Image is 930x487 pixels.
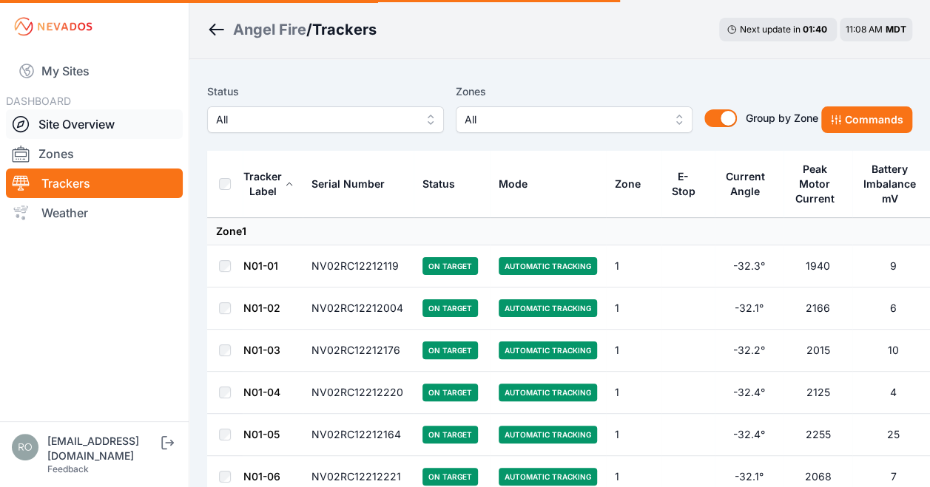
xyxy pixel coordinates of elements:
[243,344,280,356] a: N01-03
[243,428,280,440] a: N01-05
[6,139,183,168] a: Zones
[861,162,918,206] div: Battery Imbalance mV
[784,287,852,330] td: 2166
[6,109,183,139] a: Site Overview
[243,302,280,314] a: N01-02
[670,169,696,199] div: E-Stop
[422,468,478,486] span: On Target
[821,106,912,133] button: Commands
[6,168,183,198] a: Trackers
[606,414,661,456] td: 1
[311,177,385,191] div: Serial Number
[422,299,478,317] span: On Target
[499,177,528,191] div: Mode
[784,414,852,456] td: 2255
[715,287,784,330] td: -32.1°
[456,106,693,133] button: All
[207,10,377,49] nav: Breadcrumb
[243,259,278,272] a: N01-01
[311,166,397,202] button: Serial Number
[312,19,377,40] h3: Trackers
[303,245,414,287] td: NV02RC12212119
[499,426,597,443] span: Automatic Tracking
[47,434,158,463] div: [EMAIL_ADDRESS][DOMAIN_NAME]
[233,19,306,40] a: Angel Fire
[499,257,597,275] span: Automatic Tracking
[243,386,280,398] a: N01-04
[792,151,843,217] button: Peak Motor Current
[499,468,597,486] span: Automatic Tracking
[499,341,597,359] span: Automatic Tracking
[422,257,478,275] span: On Target
[303,414,414,456] td: NV02RC12212164
[303,287,414,330] td: NV02RC12212004
[792,162,837,206] div: Peak Motor Current
[6,198,183,228] a: Weather
[207,83,444,101] label: Status
[715,330,784,372] td: -32.2°
[12,434,38,460] img: roc@rnwbl.com
[303,372,414,414] td: NV02RC12212220
[615,166,653,202] button: Zone
[303,330,414,372] td: NV02RC12212176
[6,95,71,107] span: DASHBOARD
[886,24,906,35] span: MDT
[422,384,478,401] span: On Target
[715,414,784,456] td: -32.4°
[606,330,661,372] td: 1
[6,53,183,89] a: My Sites
[216,111,414,129] span: All
[422,177,455,191] div: Status
[465,111,663,129] span: All
[422,166,467,202] button: Status
[861,151,926,217] button: Battery Imbalance mV
[207,106,444,133] button: All
[606,245,661,287] td: 1
[615,177,641,191] div: Zone
[670,159,706,209] button: E-Stop
[715,372,784,414] td: -32.4°
[422,341,478,359] span: On Target
[422,426,478,443] span: On Target
[784,372,852,414] td: 2125
[784,245,852,287] td: 1940
[243,169,282,199] div: Tracker Label
[746,112,818,124] span: Group by Zone
[243,159,294,209] button: Tracker Label
[803,24,829,35] div: 01 : 40
[499,299,597,317] span: Automatic Tracking
[715,245,784,287] td: -32.3°
[784,330,852,372] td: 2015
[456,83,693,101] label: Zones
[499,166,539,202] button: Mode
[12,15,95,38] img: Nevados
[47,463,89,474] a: Feedback
[606,287,661,330] td: 1
[724,159,775,209] button: Current Angle
[499,384,597,401] span: Automatic Tracking
[606,372,661,414] td: 1
[724,169,766,199] div: Current Angle
[243,470,280,483] a: N01-06
[306,19,312,40] span: /
[846,24,883,35] span: 11:08 AM
[740,24,801,35] span: Next update in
